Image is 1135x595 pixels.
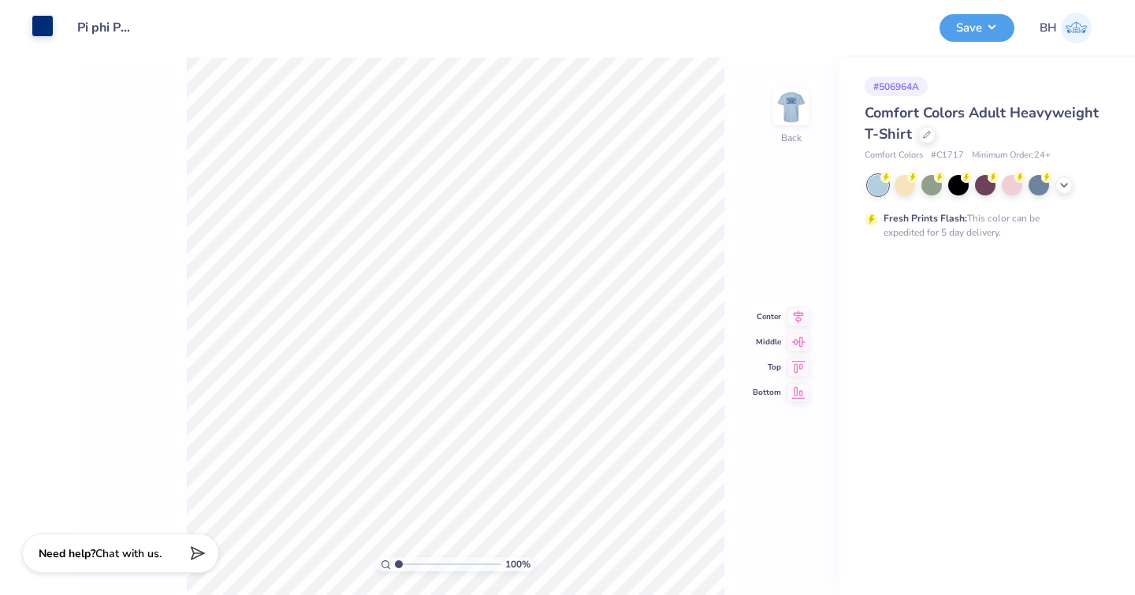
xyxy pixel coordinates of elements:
[776,91,807,123] img: Back
[931,149,964,162] span: # C1717
[865,149,923,162] span: Comfort Colors
[65,12,143,43] input: Untitled Design
[39,546,95,561] strong: Need help?
[753,362,781,373] span: Top
[884,211,1077,240] div: This color can be expedited for 5 day delivery.
[781,131,802,145] div: Back
[884,212,967,225] strong: Fresh Prints Flash:
[865,103,1099,143] span: Comfort Colors Adult Heavyweight T-Shirt
[505,557,530,571] span: 100 %
[753,311,781,322] span: Center
[1040,13,1092,43] a: BH
[940,14,1014,42] button: Save
[753,387,781,398] span: Bottom
[1061,13,1092,43] img: Bella Hammerle
[865,76,928,96] div: # 506964A
[972,149,1051,162] span: Minimum Order: 24 +
[95,546,162,561] span: Chat with us.
[753,337,781,348] span: Middle
[1040,19,1057,37] span: BH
